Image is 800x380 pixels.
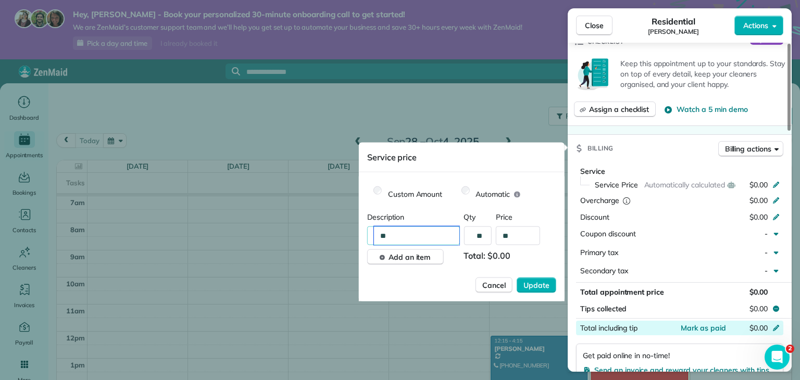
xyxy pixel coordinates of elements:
[749,212,768,222] span: $0.00
[367,249,444,265] button: Add an item
[580,195,670,206] div: Overcharge
[576,301,783,316] button: Tips collected$0.00
[589,104,649,115] span: Assign a checklist
[749,323,768,333] span: $0.00
[786,345,794,353] span: 2
[765,345,790,370] iframe: Intercom live chat
[765,229,768,238] span: -
[587,143,614,154] span: Billing
[574,102,656,117] button: Assign a checklist
[749,303,768,314] span: $0.00
[576,16,612,35] button: Close
[482,280,506,290] span: Cancel
[476,189,510,199] span: Automatic
[681,323,726,333] span: Mark as paid
[464,212,492,222] span: Qty
[595,180,638,190] span: Service Price
[580,303,627,314] span: Tips collected
[743,20,768,31] span: Actions
[677,104,747,115] span: Watch a 5 min demo
[580,167,605,176] span: Service
[725,144,771,154] span: Billing actions
[681,323,726,333] button: Mark as paid
[664,104,747,115] button: Watch a 5 min demo
[585,20,604,31] span: Close
[517,277,556,293] button: Update
[514,191,520,198] button: Automatic
[580,248,618,257] span: Primary tax
[765,266,768,275] span: -
[589,176,783,193] button: Service PriceAutomatically calculated$0.00
[594,365,769,375] span: Send an invoice and reward your cleaners with tips
[580,323,637,333] span: Total including tip
[580,229,636,238] span: Coupon discount
[580,266,628,275] span: Secondary tax
[464,249,524,265] span: Total: $0.00
[765,248,768,257] span: -
[580,287,664,297] span: Total appointment price
[580,212,609,222] span: Discount
[583,350,670,361] span: Get paid online in no-time!
[389,252,431,262] span: Add an item
[648,28,699,36] span: [PERSON_NAME]
[620,58,785,90] p: Keep this appointment up to your standards. Stay on top of every detail, keep your cleaners organ...
[523,280,549,290] span: Update
[496,212,524,222] span: Price
[367,212,460,222] span: Description
[644,180,725,190] span: Automatically calculated
[367,152,417,162] span: Service price
[652,15,696,28] span: Residential
[367,185,451,204] label: Custom Amount
[476,277,512,293] button: Cancel
[749,196,768,205] span: $0.00
[749,287,768,297] span: $0.00
[749,180,768,190] span: $0.00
